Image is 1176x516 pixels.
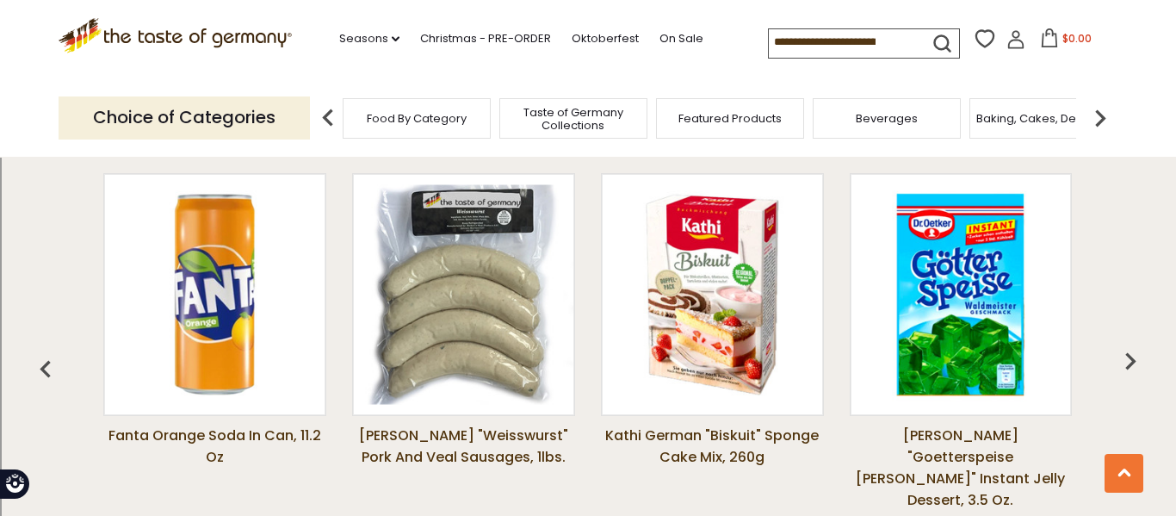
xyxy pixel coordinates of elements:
[7,22,1169,38] div: Sort New > Old
[367,112,467,125] a: Food By Category
[7,38,1169,53] div: Move To ...
[504,106,642,132] a: Taste of Germany Collections
[1083,101,1117,135] img: next arrow
[7,100,1169,115] div: Rename
[7,53,1169,69] div: Delete
[1029,28,1102,54] button: $0.00
[572,29,639,48] a: Oktoberfest
[1062,31,1092,46] span: $0.00
[678,112,782,125] a: Featured Products
[7,7,1169,22] div: Sort A > Z
[59,96,310,139] p: Choice of Categories
[7,84,1169,100] div: Sign out
[339,29,399,48] a: Seasons
[7,115,1169,131] div: Move To ...
[976,112,1110,125] a: Baking, Cakes, Desserts
[659,29,703,48] a: On Sale
[7,69,1169,84] div: Options
[856,112,918,125] a: Beverages
[420,29,551,48] a: Christmas - PRE-ORDER
[311,101,345,135] img: previous arrow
